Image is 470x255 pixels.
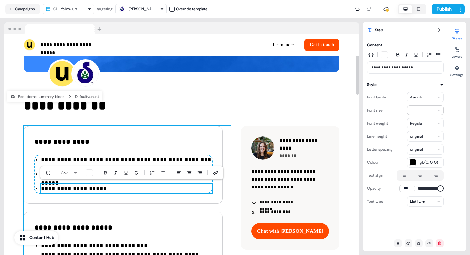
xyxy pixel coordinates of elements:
div: Content Hub [29,234,54,241]
div: Content [367,42,382,48]
div: Override template [176,6,207,12]
button: Style [367,82,444,88]
div: Font size [367,105,383,115]
div: Default variant [75,93,99,100]
div: Learn moreGet in touch [184,39,340,51]
div: original [410,133,423,140]
button: Campaigns [5,4,40,14]
div: Opacity [367,183,381,194]
img: Contact photo [251,136,274,160]
div: Letter spacing [367,144,392,155]
span: rgb(0, 0, 0) [419,159,441,166]
button: [PERSON_NAME] [115,4,167,14]
div: targeting [97,6,113,12]
span: Step [375,27,383,33]
div: Font family [367,92,386,102]
button: rgb(0, 0, 0) [407,157,444,168]
div: Post demo summary block [10,93,64,100]
div: [PERSON_NAME] [129,6,155,12]
img: Browser topbar [4,22,104,34]
div: GL- follow up [53,6,77,12]
span: 18 px [60,170,68,176]
div: Font weight [367,118,388,128]
button: Layers [448,44,466,59]
img: Icon [251,211,257,216]
button: Get in touch [304,39,339,51]
img: Icon [251,201,257,206]
button: Aeonik [407,92,444,102]
div: List item [410,198,425,205]
button: Publish [432,4,456,14]
button: 18px [58,169,73,177]
button: Learn more [267,39,299,51]
button: Content Hub [14,231,58,245]
button: Settings [448,63,466,77]
div: Colour [367,157,379,168]
button: Styles [448,26,466,40]
div: Text align [367,170,383,181]
div: Line height [367,131,387,142]
div: Regular [410,120,423,127]
div: Aeonik [410,94,422,100]
div: Text type [367,196,383,207]
div: original [410,146,423,153]
button: Chat with [PERSON_NAME] [251,223,329,239]
div: Style [367,82,377,88]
